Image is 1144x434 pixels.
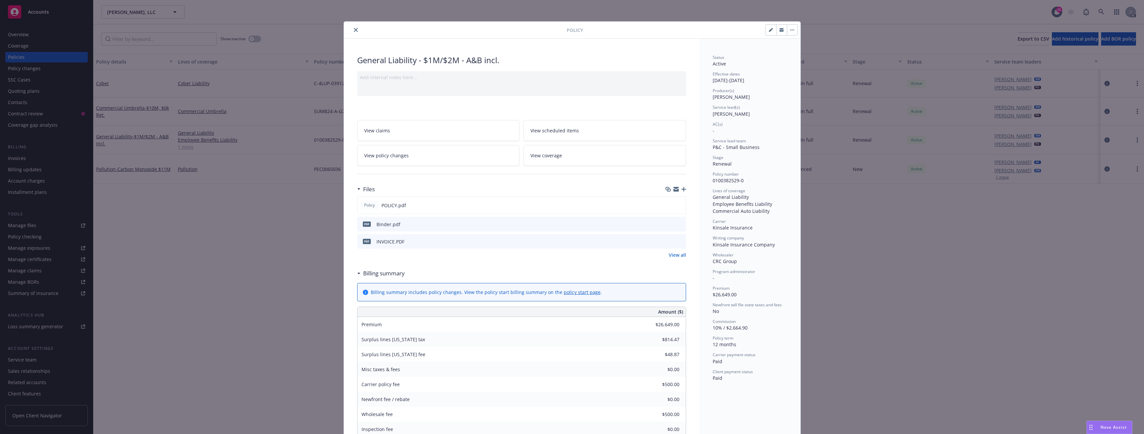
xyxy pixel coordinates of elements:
[360,74,683,81] div: Add internal notes here...
[713,111,750,117] span: [PERSON_NAME]
[713,375,722,381] span: Paid
[1087,421,1095,434] div: Drag to move
[713,208,787,215] div: Commercial Auto Liability
[364,127,390,134] span: View claims
[530,152,562,159] span: View coverage
[357,269,405,278] div: Billing summary
[713,171,739,177] span: Policy number
[713,55,724,60] span: Status
[640,335,683,345] input: 0.00
[713,241,775,248] span: Kinsale Insurance Company
[713,144,760,150] span: P&C - Small Business
[713,71,787,84] div: [DATE] - [DATE]
[640,350,683,360] input: 0.00
[523,145,686,166] a: View coverage
[713,275,714,281] span: -
[361,396,410,402] span: Newfront fee / rebate
[364,152,409,159] span: View policy changes
[713,352,756,358] span: Carrier payment status
[530,127,579,134] span: View scheduled items
[713,188,745,194] span: Lines of coverage
[667,221,672,228] button: download file
[713,335,733,341] span: Policy term
[713,177,744,184] span: 0100382529-0
[361,426,393,432] span: Inspection fee
[357,55,686,66] div: General Liability - $1M/$2M - A&B incl.
[357,120,520,141] a: View claims
[713,291,737,298] span: $26,649.00
[713,308,719,314] span: No
[677,221,683,228] button: preview file
[357,145,520,166] a: View policy changes
[677,238,683,245] button: preview file
[667,238,672,245] button: download file
[363,202,376,208] span: Policy
[713,201,787,208] div: Employee Benefits Liability
[713,71,740,77] span: Effective dates
[713,358,722,364] span: Paid
[713,121,723,127] span: AC(s)
[658,308,683,315] span: Amount ($)
[677,202,683,209] button: preview file
[361,411,393,417] span: Wholesale fee
[376,221,400,228] div: Binder.pdf
[669,251,686,258] a: View all
[713,369,753,374] span: Client payment status
[640,394,683,404] input: 0.00
[567,27,583,34] span: Policy
[666,202,672,209] button: download file
[713,161,732,167] span: Renewal
[361,351,425,358] span: Surplus lines [US_STATE] fee
[1100,424,1127,430] span: Nova Assist
[361,381,400,387] span: Carrier policy fee
[523,120,686,141] a: View scheduled items
[371,289,602,296] div: Billing summary includes policy changes. View the policy start billing summary on the .
[381,202,406,209] span: POLICY.pdf
[713,269,755,274] span: Program administrator
[640,409,683,419] input: 0.00
[713,285,730,291] span: Premium
[564,289,601,295] a: policy start page
[713,61,726,67] span: Active
[713,194,787,201] div: General Liability
[713,341,736,348] span: 12 months
[713,88,734,93] span: Producer(s)
[713,218,726,224] span: Carrier
[713,325,748,331] span: 10% / $2,664.90
[363,221,371,226] span: pdf
[361,336,425,343] span: Surplus lines [US_STATE] tax
[713,138,746,144] span: Service lead team
[352,26,360,34] button: close
[713,235,744,241] span: Writing company
[713,319,736,324] span: Commission
[363,239,371,244] span: PDF
[640,320,683,330] input: 0.00
[713,155,723,160] span: Stage
[1086,421,1132,434] button: Nova Assist
[376,238,404,245] div: INVOICE.PDF
[640,364,683,374] input: 0.00
[640,379,683,389] input: 0.00
[713,258,737,264] span: CRC Group
[357,185,375,194] div: Files
[713,127,714,134] span: -
[713,252,734,258] span: Wholesaler
[713,104,740,110] span: Service lead(s)
[363,269,405,278] h3: Billing summary
[713,94,750,100] span: [PERSON_NAME]
[361,366,400,372] span: Misc taxes & fees
[713,302,782,308] span: Newfront will file state taxes and fees
[361,321,382,328] span: Premium
[363,185,375,194] h3: Files
[713,224,753,231] span: Kinsale Insurance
